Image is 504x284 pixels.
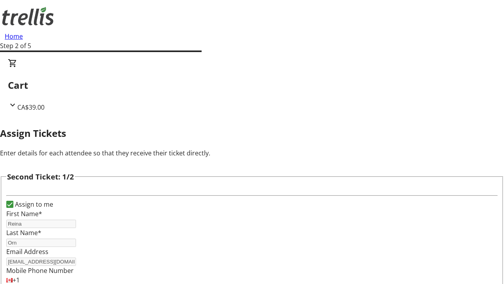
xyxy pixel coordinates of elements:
[6,228,41,237] label: Last Name*
[17,103,44,112] span: CA$39.00
[8,58,496,112] div: CartCA$39.00
[13,200,53,209] label: Assign to me
[6,266,74,275] label: Mobile Phone Number
[6,247,48,256] label: Email Address
[6,209,42,218] label: First Name*
[8,78,496,92] h2: Cart
[7,171,74,182] h3: Second Ticket: 1/2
